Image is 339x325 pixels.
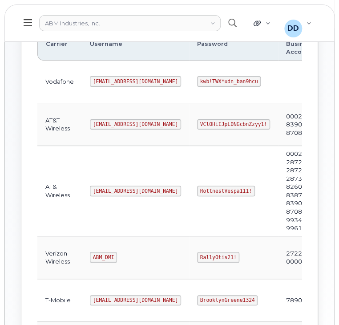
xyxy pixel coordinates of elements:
th: Username [82,36,189,61]
code: [EMAIL_ADDRESS][DOMAIN_NAME] [90,119,181,130]
td: AT&T Wireless [37,103,82,146]
span: DD [287,23,299,34]
th: Password [189,36,278,61]
div: David Davis [278,14,318,32]
code: RottnestVespa111! [197,186,255,196]
code: kwb!TWX*udn_ban9hcu [197,76,261,87]
td: AT&T Wireless [37,146,82,236]
th: Carrier [37,36,82,61]
div: Quicklinks [247,14,276,32]
a: ABM Industries, Inc. [39,15,221,31]
code: [EMAIL_ADDRESS][DOMAIN_NAME] [90,76,181,87]
code: RallyOtis21! [197,252,239,263]
code: ABM_DMI [90,252,117,263]
code: [EMAIL_ADDRESS][DOMAIN_NAME] [90,295,181,306]
code: [EMAIL_ADDRESS][DOMAIN_NAME] [90,186,181,196]
td: T-Mobile [37,279,82,322]
code: BrooklynGreene1324 [197,295,258,306]
td: Vodafone [37,61,82,103]
code: VClOHiIJpL0NGcbnZzyy1! [197,119,270,130]
td: Verizon Wireless [37,236,82,279]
